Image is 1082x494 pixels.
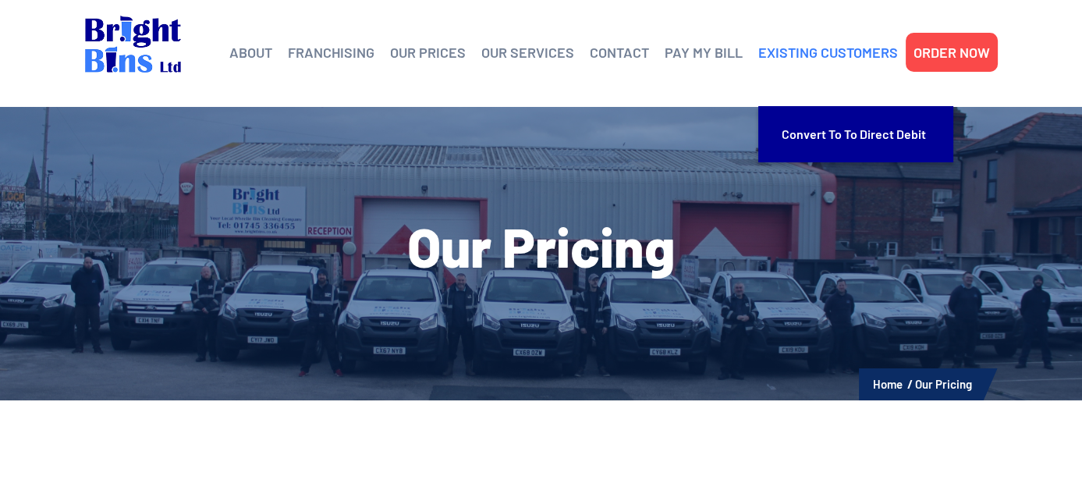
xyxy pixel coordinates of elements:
a: EXISTING CUSTOMERS [758,41,898,64]
a: OUR PRICES [390,41,466,64]
a: Home [873,377,903,391]
a: ABOUT [229,41,272,64]
a: CONTACT [590,41,649,64]
a: OUR SERVICES [481,41,574,64]
a: Convert to To Direct Debit [782,114,930,155]
a: ORDER NOW [913,41,990,64]
h1: Our Pricing [85,219,998,273]
a: PAY MY BILL [665,41,743,64]
li: Our Pricing [915,374,972,394]
a: FRANCHISING [288,41,374,64]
